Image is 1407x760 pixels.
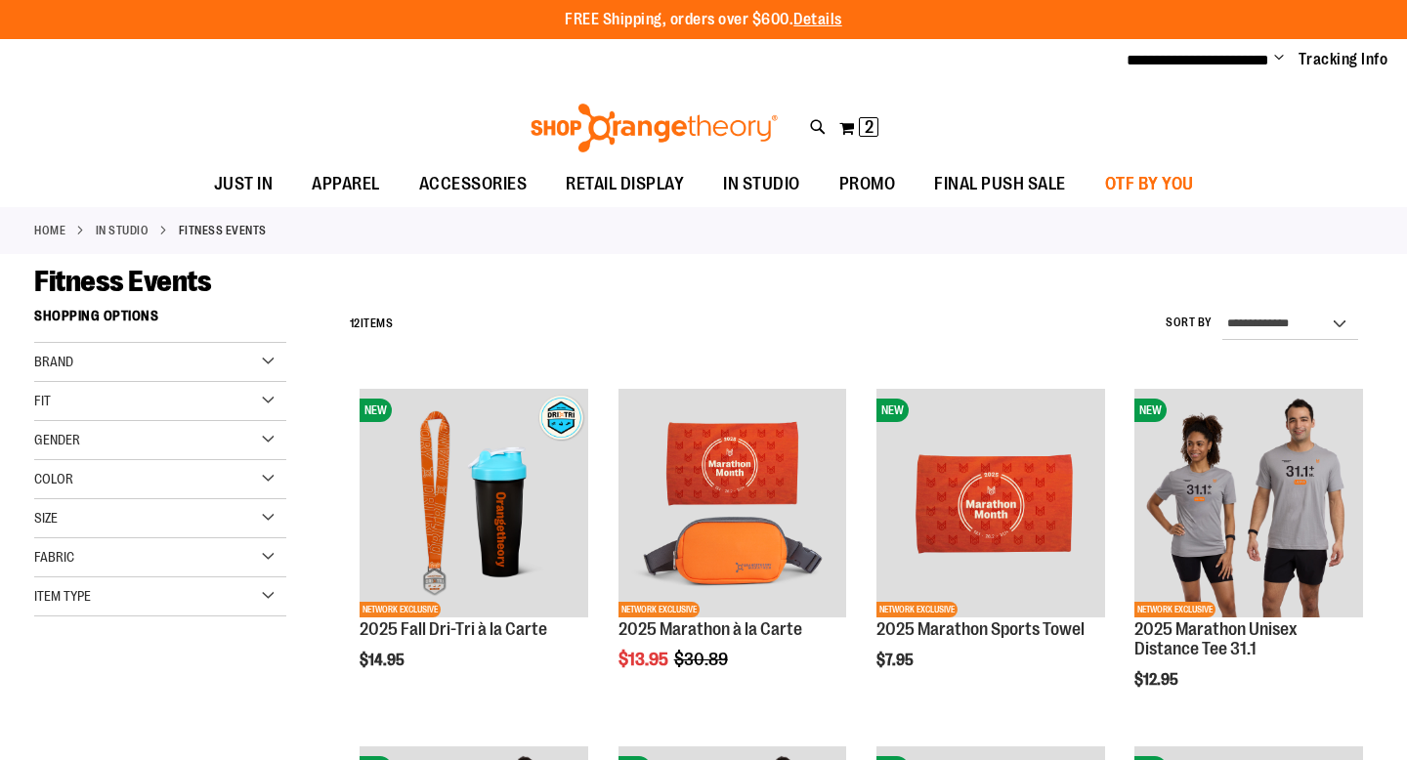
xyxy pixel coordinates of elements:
[1134,671,1181,689] span: $12.95
[1274,50,1284,69] button: Account menu
[350,379,598,719] div: product
[876,619,1085,639] a: 2025 Marathon Sports Towel
[350,317,361,330] span: 12
[214,162,274,206] span: JUST IN
[618,619,802,639] a: 2025 Marathon à la Carte
[34,393,51,408] span: Fit
[566,162,684,206] span: RETAIL DISPLAY
[34,549,74,565] span: Fabric
[934,162,1066,206] span: FINAL PUSH SALE
[618,602,700,617] span: NETWORK EXCLUSIVE
[1134,389,1363,617] img: 2025 Marathon Unisex Distance Tee 31.1
[546,162,703,207] a: RETAIL DISPLAY
[34,471,73,486] span: Color
[419,162,528,206] span: ACCESSORIES
[1134,399,1167,422] span: NEW
[839,162,896,206] span: PROMO
[34,354,73,369] span: Brand
[609,379,857,719] div: product
[674,650,731,669] span: $30.89
[618,389,847,620] a: 2025 Marathon à la CarteNETWORK EXCLUSIVE
[360,399,392,422] span: NEW
[360,389,588,617] img: 2025 Fall Dri-Tri à la Carte
[867,379,1115,719] div: product
[876,389,1105,617] img: 2025 Marathon Sports Towel
[312,162,380,206] span: APPAREL
[360,652,407,669] span: $14.95
[876,652,917,669] span: $7.95
[618,650,671,669] span: $13.95
[350,309,394,339] h2: Items
[179,222,267,239] strong: Fitness Events
[793,11,842,28] a: Details
[34,222,65,239] a: Home
[1125,379,1373,738] div: product
[565,9,842,31] p: FREE Shipping, orders over $600.
[34,265,211,298] span: Fitness Events
[34,432,80,447] span: Gender
[34,588,91,604] span: Item Type
[194,162,293,207] a: JUST IN
[1105,162,1194,206] span: OTF BY YOU
[1134,389,1363,620] a: 2025 Marathon Unisex Distance Tee 31.1NEWNETWORK EXCLUSIVE
[1086,162,1214,207] a: OTF BY YOU
[1134,619,1298,658] a: 2025 Marathon Unisex Distance Tee 31.1
[360,389,588,620] a: 2025 Fall Dri-Tri à la CarteNEWNETWORK EXCLUSIVE
[292,162,400,207] a: APPAREL
[1299,49,1388,70] a: Tracking Info
[915,162,1086,207] a: FINAL PUSH SALE
[618,389,847,617] img: 2025 Marathon à la Carte
[703,162,820,206] a: IN STUDIO
[400,162,547,207] a: ACCESSORIES
[360,619,547,639] a: 2025 Fall Dri-Tri à la Carte
[528,104,781,152] img: Shop Orangetheory
[360,602,441,617] span: NETWORK EXCLUSIVE
[34,510,58,526] span: Size
[876,602,958,617] span: NETWORK EXCLUSIVE
[96,222,149,239] a: IN STUDIO
[865,117,874,137] span: 2
[876,399,909,422] span: NEW
[876,389,1105,620] a: 2025 Marathon Sports TowelNEWNETWORK EXCLUSIVE
[723,162,800,206] span: IN STUDIO
[1134,602,1215,617] span: NETWORK EXCLUSIVE
[820,162,916,207] a: PROMO
[34,299,286,343] strong: Shopping Options
[1166,315,1213,331] label: Sort By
